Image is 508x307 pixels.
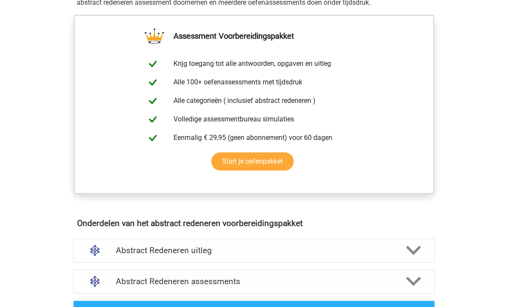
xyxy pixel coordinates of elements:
[70,239,438,263] a: uitleg Abstract Redeneren uitleg
[211,153,294,171] a: Start je oefenpakket
[84,240,106,262] img: abstract redeneren uitleg
[77,219,431,229] h4: Onderdelen van het abstract redeneren voorbereidingspakket
[116,246,392,256] h4: Abstract Redeneren uitleg
[116,277,392,287] h4: Abstract Redeneren assessments
[70,270,438,294] a: assessments Abstract Redeneren assessments
[84,271,106,293] img: abstract redeneren assessments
